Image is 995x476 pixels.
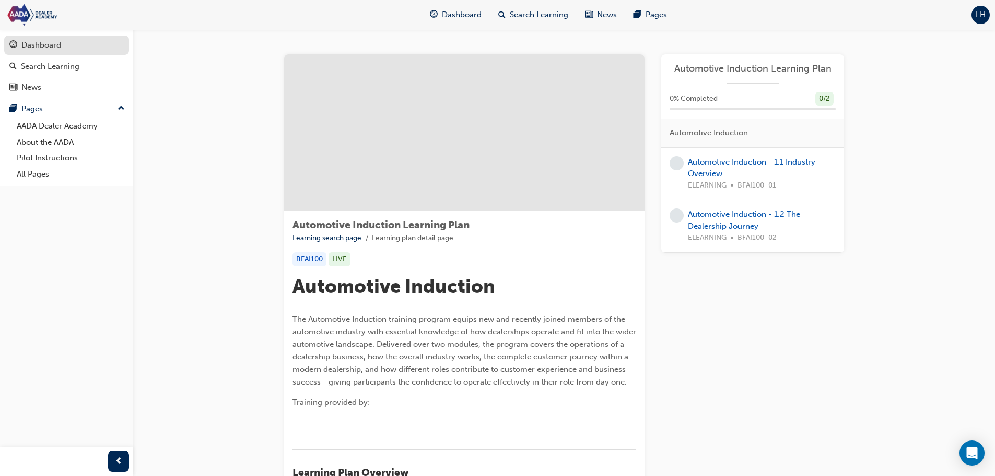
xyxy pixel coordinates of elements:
[815,92,834,106] div: 0 / 2
[4,36,129,55] a: Dashboard
[646,9,667,21] span: Pages
[738,232,777,244] span: BFAI100_02
[670,208,684,223] span: learningRecordVerb_NONE-icon
[490,4,577,26] a: search-iconSearch Learning
[430,8,438,21] span: guage-icon
[372,233,453,245] li: Learning plan detail page
[115,455,123,468] span: prev-icon
[625,4,675,26] a: pages-iconPages
[21,82,41,94] div: News
[971,6,990,24] button: LH
[688,210,800,231] a: Automotive Induction - 1.2 The Dealership Journey
[5,3,125,27] img: Trak
[4,57,129,76] a: Search Learning
[510,9,568,21] span: Search Learning
[292,252,326,266] div: BFAI100
[292,275,495,297] span: Automotive Induction
[577,4,625,26] a: news-iconNews
[634,8,641,21] span: pages-icon
[13,118,129,134] a: AADA Dealer Academy
[21,103,43,115] div: Pages
[959,440,985,466] div: Open Intercom Messenger
[21,61,79,73] div: Search Learning
[688,232,727,244] span: ELEARNING
[118,102,125,115] span: up-icon
[13,166,129,182] a: All Pages
[4,99,129,119] button: Pages
[498,8,506,21] span: search-icon
[597,9,617,21] span: News
[670,156,684,170] span: learningRecordVerb_NONE-icon
[738,180,776,192] span: BFAI100_01
[670,93,718,105] span: 0 % Completed
[292,234,361,242] a: Learning search page
[292,315,638,387] span: The Automotive Induction training program equips new and recently joined members of the automotiv...
[292,219,470,231] span: Automotive Induction Learning Plan
[688,180,727,192] span: ELEARNING
[4,33,129,99] button: DashboardSearch LearningNews
[9,105,17,114] span: pages-icon
[13,134,129,150] a: About the AADA
[442,9,482,21] span: Dashboard
[329,252,350,266] div: LIVE
[422,4,490,26] a: guage-iconDashboard
[21,39,61,51] div: Dashboard
[9,83,17,92] span: news-icon
[13,150,129,166] a: Pilot Instructions
[292,398,370,407] span: Training provided by:
[976,9,986,21] span: LH
[688,157,815,179] a: Automotive Induction - 1.1 Industry Overview
[585,8,593,21] span: news-icon
[4,78,129,97] a: News
[9,41,17,50] span: guage-icon
[670,127,748,139] span: Automotive Induction
[670,63,836,75] a: Automotive Induction Learning Plan
[9,62,17,72] span: search-icon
